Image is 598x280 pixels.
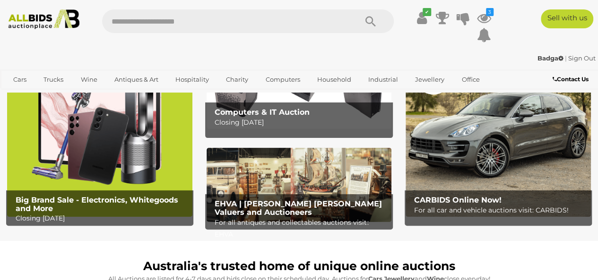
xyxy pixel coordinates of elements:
[415,9,429,26] a: ✔
[108,72,165,87] a: Antiques & Art
[12,260,586,273] h1: Australia's trusted home of unique online auctions
[414,204,587,216] p: For all car and vehicle auctions visit: CARBIDS!
[7,55,192,217] img: Big Brand Sale - Electronics, Whitegoods and More
[169,72,215,87] a: Hospitality
[37,72,69,87] a: Trucks
[477,9,491,26] a: 3
[74,72,103,87] a: Wine
[259,72,306,87] a: Computers
[207,148,392,222] img: EHVA | Evans Hastings Valuers and Auctioneers
[406,55,591,217] img: CARBIDS Online Now!
[220,72,254,87] a: Charity
[347,9,394,33] button: Search
[409,72,451,87] a: Jewellery
[553,76,589,83] b: Contact Us
[215,117,388,128] p: Closing [DATE]
[541,9,593,28] a: Sell with us
[486,8,494,16] i: 3
[215,108,310,117] b: Computers & IT Auction
[455,72,485,87] a: Office
[215,199,381,217] b: EHVA | [PERSON_NAME] [PERSON_NAME] Valuers and Auctioneers
[207,148,392,222] a: EHVA | Evans Hastings Valuers and Auctioneers EHVA | [PERSON_NAME] [PERSON_NAME] Valuers and Auct...
[4,9,83,29] img: Allbids.com.au
[207,55,392,129] a: Computers & IT Auction Computers & IT Auction Closing [DATE]
[7,72,33,87] a: Cars
[553,74,591,85] a: Contact Us
[406,55,591,217] a: CARBIDS Online Now! CARBIDS Online Now! For all car and vehicle auctions visit: CARBIDS!
[362,72,404,87] a: Industrial
[16,195,178,213] b: Big Brand Sale - Electronics, Whitegoods and More
[43,87,123,103] a: [GEOGRAPHIC_DATA]
[311,72,357,87] a: Household
[16,212,189,224] p: Closing [DATE]
[7,55,192,217] a: Big Brand Sale - Electronics, Whitegoods and More Big Brand Sale - Electronics, Whitegoods and Mo...
[7,87,39,103] a: Sports
[423,8,431,16] i: ✔
[215,217,388,240] p: For all antiques and collectables auctions visit: EHVA
[568,54,596,62] a: Sign Out
[414,195,502,204] b: CARBIDS Online Now!
[537,54,563,62] strong: Badga
[565,54,567,62] span: |
[537,54,565,62] a: Badga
